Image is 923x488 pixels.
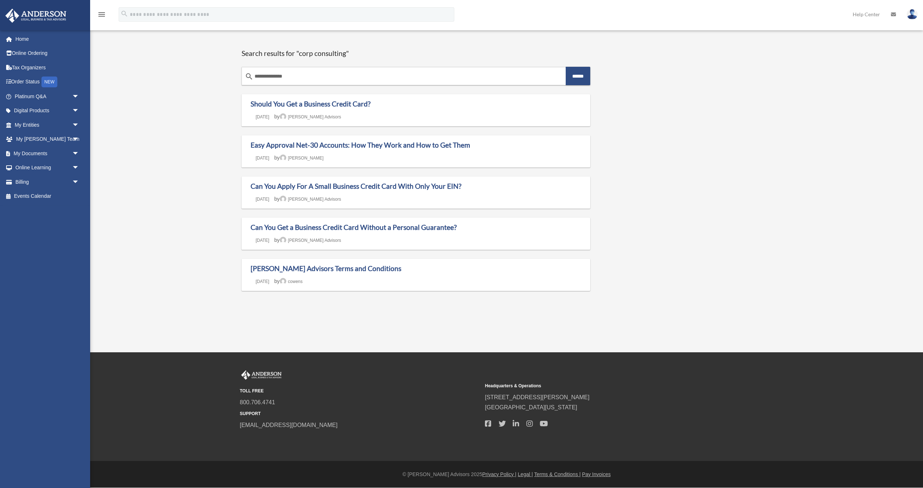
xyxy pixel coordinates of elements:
h1: Search results for "corp consulting" [242,49,590,58]
a: Home [5,32,87,46]
i: menu [97,10,106,19]
a: My Documentsarrow_drop_down [5,146,90,161]
span: arrow_drop_down [72,175,87,189]
img: Anderson Advisors Platinum Portal [3,9,69,23]
a: Order StatusNEW [5,75,90,90]
a: Events Calendar [5,189,90,204]
small: SUPPORT [240,410,480,418]
a: [GEOGRAPHIC_DATA][US_STATE] [485,404,577,410]
span: arrow_drop_down [72,89,87,104]
a: [DATE] [251,238,274,243]
span: by [274,278,302,284]
a: menu [97,13,106,19]
span: arrow_drop_down [72,118,87,132]
a: [PERSON_NAME] Advisors [280,238,341,243]
a: Online Learningarrow_drop_down [5,161,90,175]
a: My [PERSON_NAME] Teamarrow_drop_down [5,132,90,147]
small: TOLL FREE [240,387,480,395]
i: search [245,72,253,81]
a: [DATE] [251,279,274,284]
a: Should You Get a Business Credit Card? [251,100,371,108]
div: © [PERSON_NAME] Advisors 2025 [90,470,923,479]
small: Headquarters & Operations [485,382,725,390]
span: arrow_drop_down [72,146,87,161]
a: [DATE] [251,197,274,202]
span: arrow_drop_down [72,104,87,118]
span: arrow_drop_down [72,161,87,175]
a: [STREET_ADDRESS][PERSON_NAME] [485,394,589,400]
a: Easy Approval Net-30 Accounts: How They Work and How to Get Them [251,141,470,149]
a: [PERSON_NAME] [280,156,324,161]
a: [PERSON_NAME] Advisors [280,114,341,119]
img: User Pic [907,9,918,19]
span: by [274,155,324,161]
a: Can You Apply For A Small Business Credit Card With Only Your EIN? [251,182,461,190]
a: Online Ordering [5,46,90,61]
a: 800.706.4741 [240,399,275,405]
a: [PERSON_NAME] Advisors [280,197,341,202]
a: [EMAIL_ADDRESS][DOMAIN_NAME] [240,422,337,428]
span: by [274,196,341,202]
a: Pay Invoices [582,471,610,477]
a: [PERSON_NAME] Advisors Terms and Conditions [251,264,401,273]
a: [DATE] [251,156,274,161]
div: NEW [41,77,57,87]
span: by [274,237,341,243]
a: cowens [280,279,303,284]
a: Billingarrow_drop_down [5,175,90,189]
a: Digital Productsarrow_drop_down [5,104,90,118]
a: [DATE] [251,114,274,119]
a: Privacy Policy | [482,471,517,477]
a: Legal | [518,471,533,477]
a: Platinum Q&Aarrow_drop_down [5,89,90,104]
img: Anderson Advisors Platinum Portal [240,370,283,380]
i: search [120,10,128,18]
a: Tax Organizers [5,60,90,75]
span: by [274,114,341,119]
span: arrow_drop_down [72,132,87,147]
a: Terms & Conditions | [534,471,581,477]
a: My Entitiesarrow_drop_down [5,118,90,132]
a: Can You Get a Business Credit Card Without a Personal Guarantee? [251,223,457,231]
